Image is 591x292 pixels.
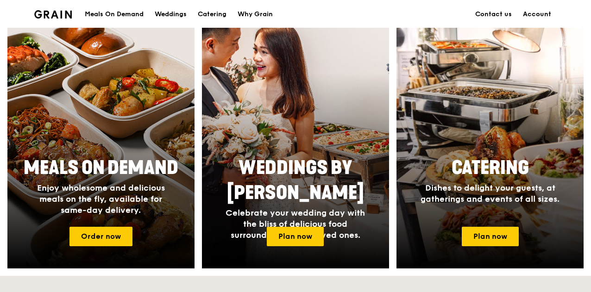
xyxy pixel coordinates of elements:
[517,0,557,28] a: Account
[34,10,72,19] img: Grain
[198,0,226,28] div: Catering
[238,0,273,28] div: Why Grain
[267,227,324,246] a: Plan now
[7,24,195,268] a: Meals On DemandEnjoy wholesome and delicious meals on the fly, available for same-day delivery.Or...
[470,0,517,28] a: Contact us
[85,0,144,28] div: Meals On Demand
[227,157,364,204] span: Weddings by [PERSON_NAME]
[396,24,584,268] a: CateringDishes to delight your guests, at gatherings and events of all sizes.Plan now
[24,157,178,179] span: Meals On Demand
[452,157,529,179] span: Catering
[421,183,560,204] span: Dishes to delight your guests, at gatherings and events of all sizes.
[155,0,187,28] div: Weddings
[202,24,389,268] a: Weddings by [PERSON_NAME]Celebrate your wedding day with the bliss of delicious food surrounded b...
[232,0,278,28] a: Why Grain
[226,208,365,240] span: Celebrate your wedding day with the bliss of delicious food surrounded by your loved ones.
[69,227,132,246] a: Order now
[37,183,165,215] span: Enjoy wholesome and delicious meals on the fly, available for same-day delivery.
[149,0,192,28] a: Weddings
[462,227,519,246] a: Plan now
[192,0,232,28] a: Catering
